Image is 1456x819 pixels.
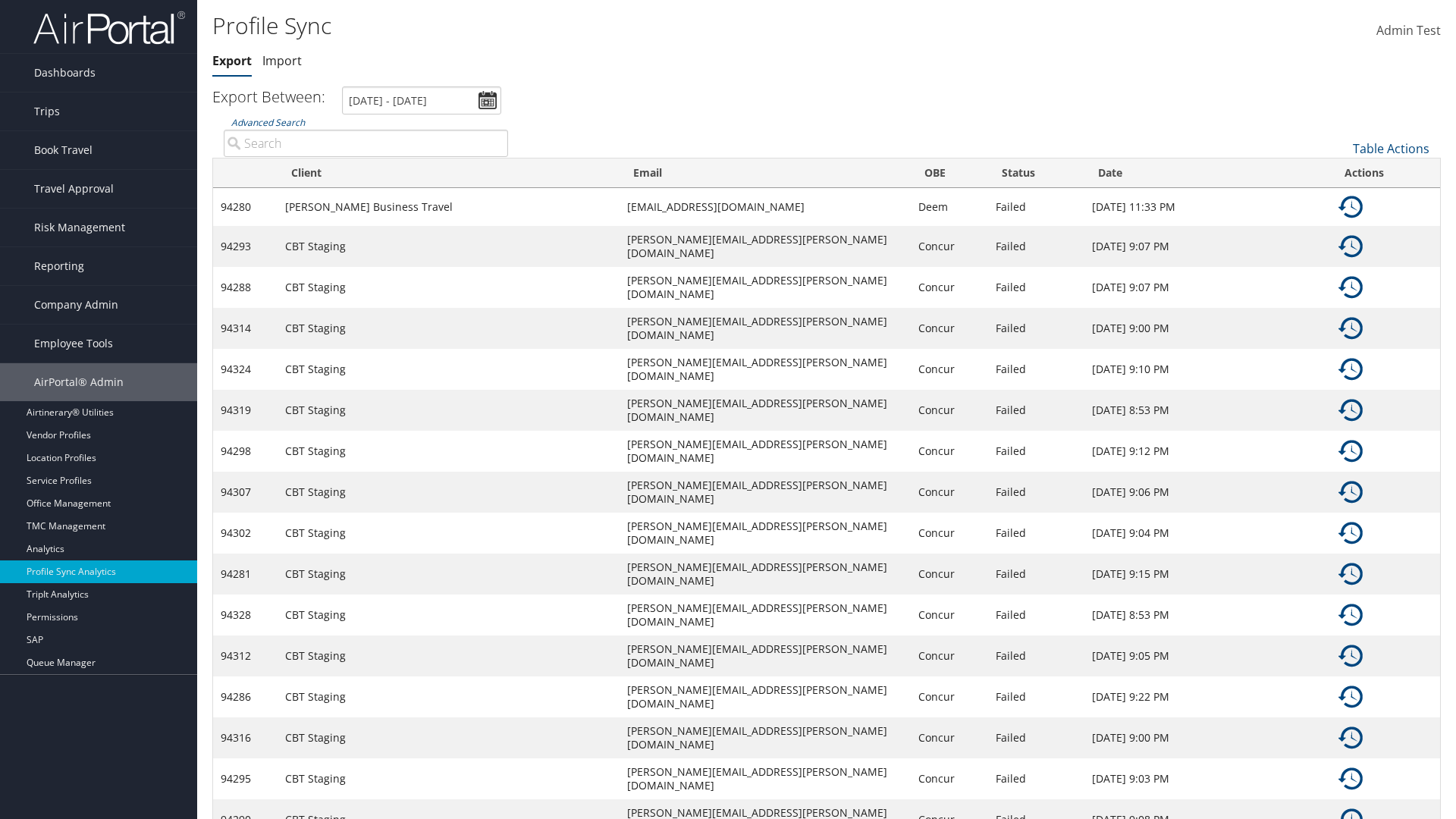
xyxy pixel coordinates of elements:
[1338,398,1363,422] img: ta-history.png
[1338,234,1363,259] img: ta-history.png
[1084,595,1331,635] td: [DATE] 8:53 PM
[278,188,620,226] td: [PERSON_NAME] Business Travel
[1338,521,1363,545] img: ta-history.png
[911,554,988,595] td: Concur
[988,349,1085,390] td: Failed
[213,676,278,717] td: 94286
[911,758,988,799] td: Concur
[1338,195,1363,219] img: ta-history.png
[988,472,1085,513] td: Failed
[1376,8,1441,55] a: Admin Test
[1338,279,1363,293] a: Details
[1084,158,1331,188] th: Date: activate to sort column ascending
[213,188,278,226] td: 94280
[620,308,911,349] td: [PERSON_NAME][EMAIL_ADDRESS][PERSON_NAME][DOMAIN_NAME]
[620,349,911,390] td: [PERSON_NAME][EMAIL_ADDRESS][PERSON_NAME][DOMAIN_NAME]
[1338,275,1363,300] img: ta-history.png
[620,595,911,635] td: [PERSON_NAME][EMAIL_ADDRESS][PERSON_NAME][DOMAIN_NAME]
[1084,758,1331,799] td: [DATE] 9:03 PM
[988,308,1085,349] td: Failed
[911,390,988,431] td: Concur
[34,54,96,92] span: Dashboards
[911,267,988,308] td: Concur
[988,226,1085,267] td: Failed
[911,349,988,390] td: Concur
[213,635,278,676] td: 94312
[213,554,278,595] td: 94281
[988,758,1085,799] td: Failed
[213,267,278,308] td: 94288
[213,226,278,267] td: 94293
[1338,644,1363,668] img: ta-history.png
[34,247,84,285] span: Reporting
[1338,689,1363,703] a: Details
[1331,158,1440,188] th: Actions
[911,472,988,513] td: Concur
[1338,603,1363,627] img: ta-history.png
[34,325,113,362] span: Employee Tools
[911,308,988,349] td: Concur
[342,86,501,115] input: [DATE] - [DATE]
[213,717,278,758] td: 94316
[988,635,1085,676] td: Failed
[213,595,278,635] td: 94328
[278,676,620,717] td: CBT Staging
[911,226,988,267] td: Concur
[1084,554,1331,595] td: [DATE] 9:15 PM
[1084,513,1331,554] td: [DATE] 9:04 PM
[620,158,911,188] th: Email: activate to sort column ascending
[988,390,1085,431] td: Failed
[1084,226,1331,267] td: [DATE] 9:07 PM
[1084,635,1331,676] td: [DATE] 9:05 PM
[1338,439,1363,463] img: ta-history.png
[911,676,988,717] td: Concur
[278,472,620,513] td: CBT Staging
[620,472,911,513] td: [PERSON_NAME][EMAIL_ADDRESS][PERSON_NAME][DOMAIN_NAME]
[1338,730,1363,744] a: Details
[1338,361,1363,375] a: Details
[911,158,988,188] th: OBE: activate to sort column ascending
[1338,402,1363,416] a: Details
[988,158,1085,188] th: Status: activate to sort column ascending
[620,226,911,267] td: [PERSON_NAME][EMAIL_ADDRESS][PERSON_NAME][DOMAIN_NAME]
[213,472,278,513] td: 94307
[34,363,124,401] span: AirPortal® Admin
[1338,320,1363,334] a: Details
[34,170,114,208] span: Travel Approval
[278,226,620,267] td: CBT Staging
[620,717,911,758] td: [PERSON_NAME][EMAIL_ADDRESS][PERSON_NAME][DOMAIN_NAME]
[1084,390,1331,431] td: [DATE] 8:53 PM
[1084,308,1331,349] td: [DATE] 9:00 PM
[1338,562,1363,586] img: ta-history.png
[1353,140,1429,157] a: Table Actions
[1084,267,1331,308] td: [DATE] 9:07 PM
[1338,525,1363,539] a: Details
[34,93,60,130] span: Trips
[1376,22,1441,39] span: Admin Test
[34,131,93,169] span: Book Travel
[213,308,278,349] td: 94314
[1338,238,1363,253] a: Details
[1338,199,1363,213] a: Details
[988,676,1085,717] td: Failed
[988,513,1085,554] td: Failed
[911,595,988,635] td: Concur
[911,513,988,554] td: Concur
[620,267,911,308] td: [PERSON_NAME][EMAIL_ADDRESS][PERSON_NAME][DOMAIN_NAME]
[278,513,620,554] td: CBT Staging
[212,86,325,107] h3: Export Between:
[278,308,620,349] td: CBT Staging
[988,717,1085,758] td: Failed
[34,209,125,246] span: Risk Management
[1338,648,1363,662] a: Details
[278,717,620,758] td: CBT Staging
[1338,480,1363,504] img: ta-history.png
[278,431,620,472] td: CBT Staging
[224,130,508,157] input: Advanced Search
[620,554,911,595] td: [PERSON_NAME][EMAIL_ADDRESS][PERSON_NAME][DOMAIN_NAME]
[1338,767,1363,791] img: ta-history.png
[620,188,911,226] td: [EMAIL_ADDRESS][DOMAIN_NAME]
[911,431,988,472] td: Concur
[1084,676,1331,717] td: [DATE] 9:22 PM
[212,10,1031,42] h1: Profile Sync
